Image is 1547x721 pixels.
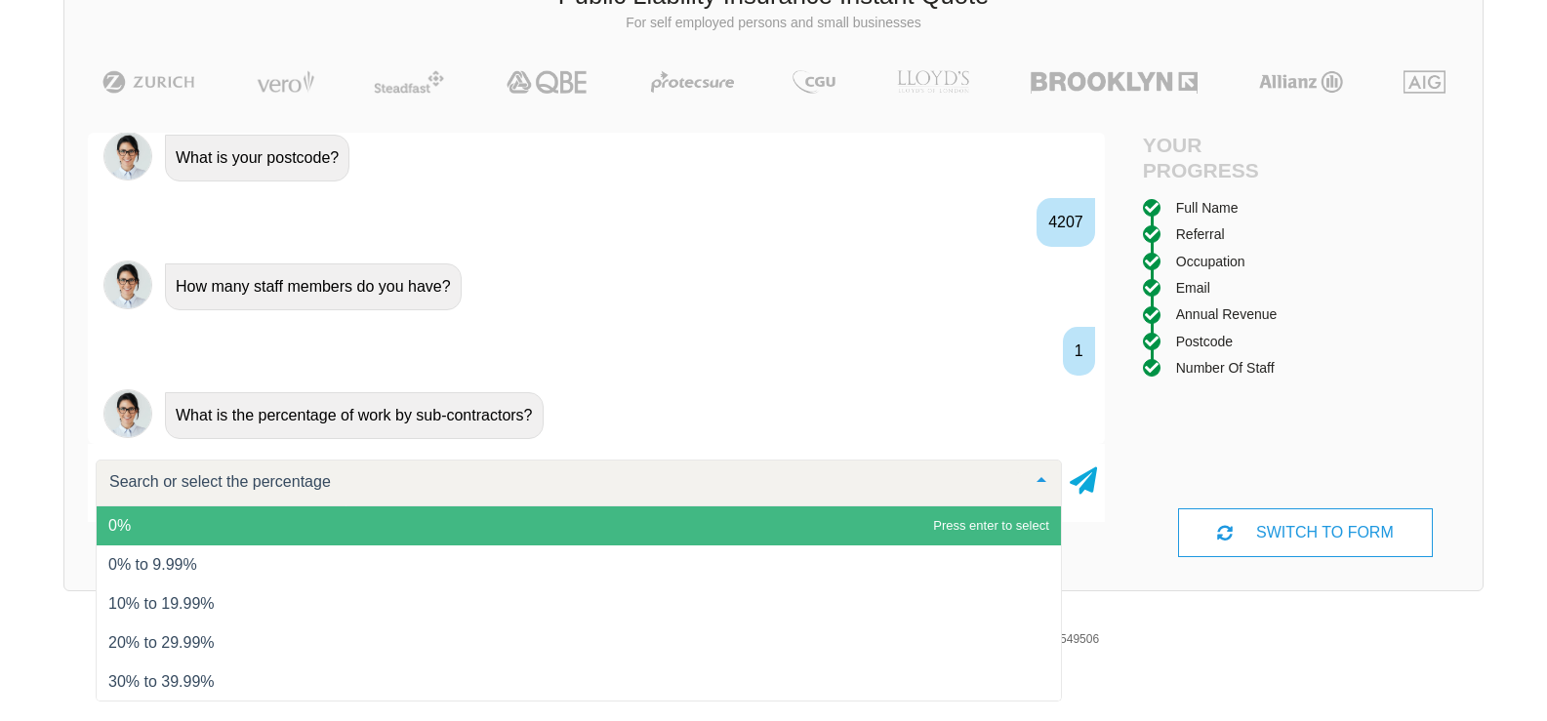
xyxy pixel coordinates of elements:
[1249,70,1353,94] img: Allianz | Public Liability Insurance
[103,260,152,309] img: Chatbot | PLI
[1176,223,1225,245] div: Referral
[886,70,980,94] img: LLOYD's | Public Liability Insurance
[108,556,197,573] span: 0% to 9.99%
[1023,70,1205,94] img: Brooklyn | Public Liability Insurance
[108,634,215,651] span: 20% to 29.99%
[165,263,462,310] div: How many staff members do you have?
[1143,133,1306,181] h4: Your Progress
[1176,277,1210,299] div: Email
[165,392,544,439] div: What is the percentage of work by sub-contractors?
[108,595,215,612] span: 10% to 19.99%
[108,517,131,534] span: 0%
[103,389,152,438] img: Chatbot | PLI
[1396,70,1453,94] img: AIG | Public Liability Insurance
[1178,508,1434,557] div: SWITCH TO FORM
[495,70,600,94] img: QBE | Public Liability Insurance
[1176,331,1233,352] div: Postcode
[104,472,1022,492] input: Search or select the percentage
[1176,303,1278,325] div: Annual Revenue
[643,70,742,94] img: Protecsure | Public Liability Insurance
[79,14,1468,33] p: For self employed persons and small businesses
[108,673,215,690] span: 30% to 39.99%
[785,70,843,94] img: CGU | Public Liability Insurance
[94,70,204,94] img: Zurich | Public Liability Insurance
[103,132,152,180] img: Chatbot | PLI
[165,135,349,181] div: What is your postcode?
[1176,357,1275,379] div: Number of staff
[248,70,323,94] img: Vero | Public Liability Insurance
[1037,198,1095,247] div: 4207
[366,70,452,94] img: Steadfast | Public Liability Insurance
[1176,197,1239,219] div: Full Name
[1063,327,1095,376] div: 1
[1176,251,1245,272] div: Occupation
